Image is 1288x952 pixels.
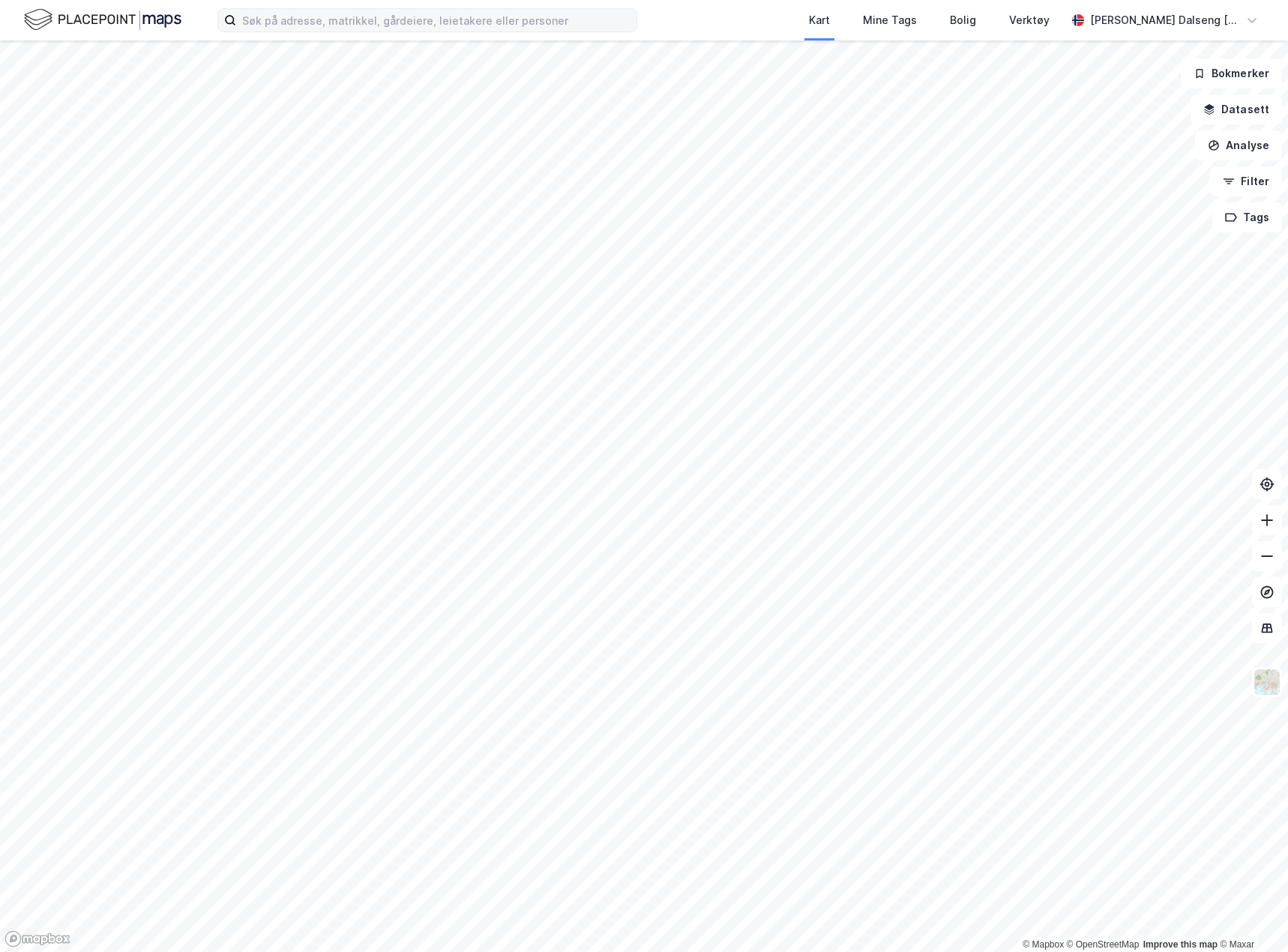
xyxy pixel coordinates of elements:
div: [PERSON_NAME] Dalseng [PERSON_NAME] [1090,11,1240,29]
div: Bolig [950,11,976,29]
iframe: Chat Widget [1213,880,1288,952]
img: logo.f888ab2527a4732fd821a326f86c7f29.svg [24,7,181,33]
button: Filter [1210,166,1282,196]
button: Analyse [1195,130,1282,160]
div: Mine Tags [863,11,917,29]
div: Kontrollprogram for chat [1213,880,1288,952]
div: Verktøy [1009,11,1050,29]
a: Mapbox [1023,939,1064,950]
button: Bokmerker [1181,58,1282,88]
button: Tags [1212,202,1282,232]
a: Mapbox homepage [4,930,70,948]
img: Z [1253,668,1281,696]
input: Søk på adresse, matrikkel, gårdeiere, leietakere eller personer [236,9,637,31]
a: OpenStreetMap [1067,939,1140,950]
div: Kart [809,11,830,29]
button: Datasett [1191,94,1282,124]
a: Improve this map [1143,939,1218,950]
